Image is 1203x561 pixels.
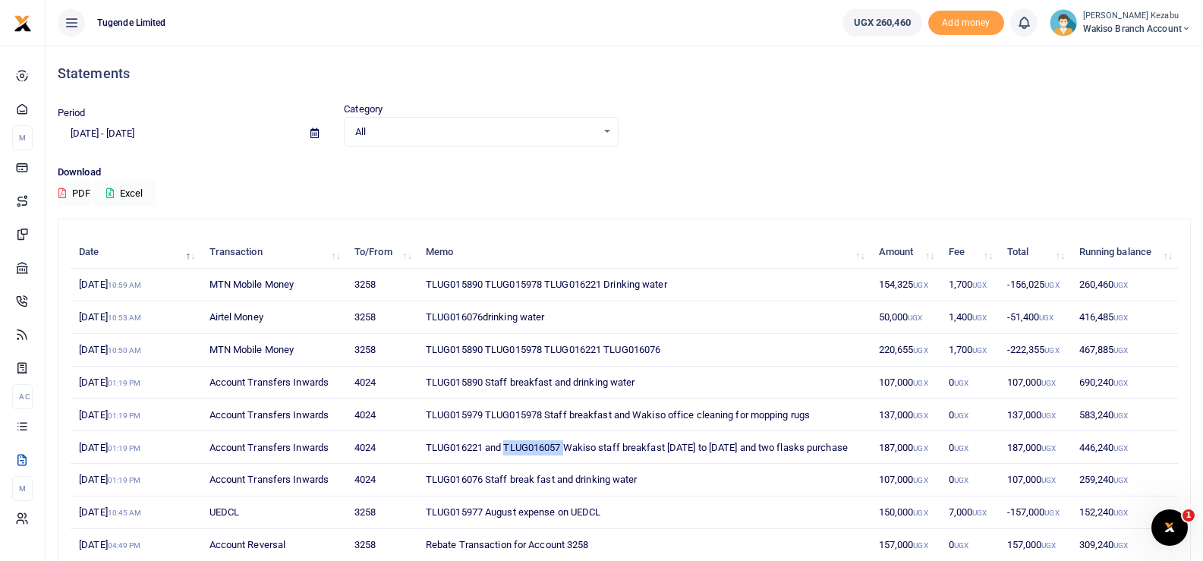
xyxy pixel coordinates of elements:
[913,411,927,420] small: UGX
[108,411,141,420] small: 01:19 PM
[954,541,968,550] small: UGX
[58,181,91,206] button: PDF
[346,269,417,301] td: 3258
[998,496,1070,529] td: -157,000
[1041,411,1056,420] small: UGX
[998,367,1070,399] td: 107,000
[346,399,417,431] td: 4024
[200,334,345,367] td: MTN Mobile Money
[108,314,142,322] small: 10:53 AM
[71,334,200,367] td: [DATE]
[346,236,417,269] th: To/From: activate to sort column ascending
[58,106,86,121] label: Period
[913,541,927,550] small: UGX
[836,9,928,36] li: Wallet ballance
[998,334,1070,367] td: -222,355
[58,165,1191,181] p: Download
[871,496,940,529] td: 150,000
[998,301,1070,334] td: -51,400
[93,181,156,206] button: Excel
[908,314,922,322] small: UGX
[1113,411,1128,420] small: UGX
[355,124,596,140] span: All
[200,269,345,301] td: MTN Mobile Money
[1070,334,1178,367] td: 467,885
[1041,541,1056,550] small: UGX
[842,9,922,36] a: UGX 260,460
[1050,9,1191,36] a: profile-user [PERSON_NAME] Kezabu Wakiso branch account
[71,269,200,301] td: [DATE]
[871,301,940,334] td: 50,000
[940,334,998,367] td: 1,700
[1041,379,1056,387] small: UGX
[954,444,968,452] small: UGX
[71,431,200,464] td: [DATE]
[1070,269,1178,301] td: 260,460
[346,301,417,334] td: 3258
[14,14,32,33] img: logo-small
[954,476,968,484] small: UGX
[928,11,1004,36] li: Toup your wallet
[417,367,871,399] td: TLUG015890 Staff breakfast and drinking water
[1070,464,1178,496] td: 259,240
[1113,444,1128,452] small: UGX
[12,476,33,501] li: M
[1070,301,1178,334] td: 416,485
[200,431,345,464] td: Account Transfers Inwards
[913,476,927,484] small: UGX
[913,444,927,452] small: UGX
[913,509,927,517] small: UGX
[972,281,987,289] small: UGX
[913,281,927,289] small: UGX
[346,464,417,496] td: 4024
[1070,431,1178,464] td: 446,240
[71,399,200,431] td: [DATE]
[998,431,1070,464] td: 187,000
[1070,236,1178,269] th: Running balance: activate to sort column ascending
[871,269,940,301] td: 154,325
[200,301,345,334] td: Airtel Money
[108,444,141,452] small: 01:19 PM
[1070,367,1178,399] td: 690,240
[1070,496,1178,529] td: 152,240
[940,496,998,529] td: 7,000
[417,236,871,269] th: Memo: activate to sort column ascending
[940,399,998,431] td: 0
[1083,10,1191,23] small: [PERSON_NAME] Kezabu
[108,346,142,355] small: 10:50 AM
[108,509,142,517] small: 10:45 AM
[940,269,998,301] td: 1,700
[998,399,1070,431] td: 137,000
[417,431,871,464] td: TLUG016221 and TLUG016057 Wakiso staff breakfast [DATE] to [DATE] and two flasks purchase
[998,269,1070,301] td: -156,025
[12,125,33,150] li: M
[200,236,345,269] th: Transaction: activate to sort column ascending
[1070,399,1178,431] td: 583,240
[1041,476,1056,484] small: UGX
[200,399,345,431] td: Account Transfers Inwards
[871,236,940,269] th: Amount: activate to sort column ascending
[1041,444,1056,452] small: UGX
[346,367,417,399] td: 4024
[346,496,417,529] td: 3258
[108,541,141,550] small: 04:49 PM
[854,15,911,30] span: UGX 260,460
[417,301,871,334] td: TLUG016076drinking water
[954,411,968,420] small: UGX
[913,346,927,355] small: UGX
[71,236,200,269] th: Date: activate to sort column descending
[346,334,417,367] td: 3258
[928,16,1004,27] a: Add money
[928,11,1004,36] span: Add money
[58,65,1191,82] h4: Statements
[1044,281,1059,289] small: UGX
[417,496,871,529] td: TLUG015977 August expense on UEDCL
[108,379,141,387] small: 01:19 PM
[108,281,142,289] small: 10:59 AM
[940,236,998,269] th: Fee: activate to sort column ascending
[71,496,200,529] td: [DATE]
[1113,281,1128,289] small: UGX
[871,431,940,464] td: 187,000
[71,367,200,399] td: [DATE]
[344,102,383,117] label: Category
